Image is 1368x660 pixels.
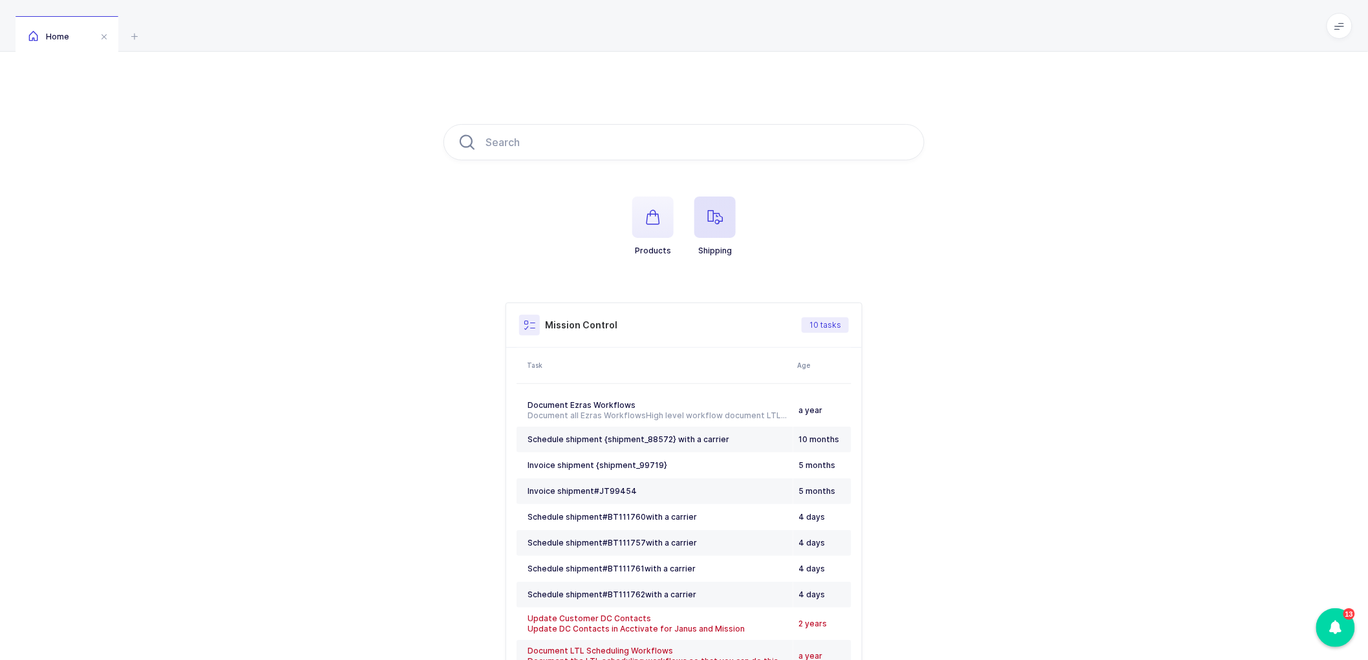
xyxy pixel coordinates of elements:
span: 5 months [798,460,835,470]
a: LTL Scheduling [767,410,826,420]
span: Schedule shipment with a carrier [528,538,697,548]
span: 5 months [798,486,835,496]
a: #BT111757 [603,538,646,548]
span: 4 days [798,538,825,548]
span: Home [28,32,69,41]
span: 4 days [798,590,825,599]
span: Schedule shipment with a carrier [528,590,696,599]
span: Invoice shipment [528,486,637,496]
span: 10 months [798,434,839,444]
a: #JT99454 [594,486,637,496]
span: Schedule shipment with a carrier [528,512,697,522]
div: 13 [1316,608,1355,647]
span: Schedule shipment {shipment_88572} with a carrier [528,434,729,444]
span: 2 years [798,619,827,628]
span: Schedule shipment with a carrier [528,564,696,573]
h3: Mission Control [545,319,617,332]
span: 4 days [798,564,825,573]
div: Task [527,360,789,370]
span: Update Customer DC Contacts [528,613,651,623]
span: Document Ezras Workflows [528,400,636,410]
span: Document LTL Scheduling Workflows [528,646,673,655]
div: 13 [1343,608,1355,620]
input: Search [444,124,924,160]
div: Update DC Contacts in Acctivate for Janus and Mission [528,624,788,634]
span: Invoice shipment {shipment_99719} [528,460,667,470]
span: a year [798,405,822,415]
span: 10 tasks [809,320,841,330]
a: #BT111761 [603,564,645,574]
button: Products [632,197,674,256]
a: High level workflow document [646,410,765,420]
div: Document all Ezras Workflows [528,410,788,421]
button: Shipping [694,197,736,256]
div: Age [797,360,848,370]
a: #BT111762 [603,590,645,600]
a: #BT111760 [603,512,646,522]
span: 4 days [798,512,825,522]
